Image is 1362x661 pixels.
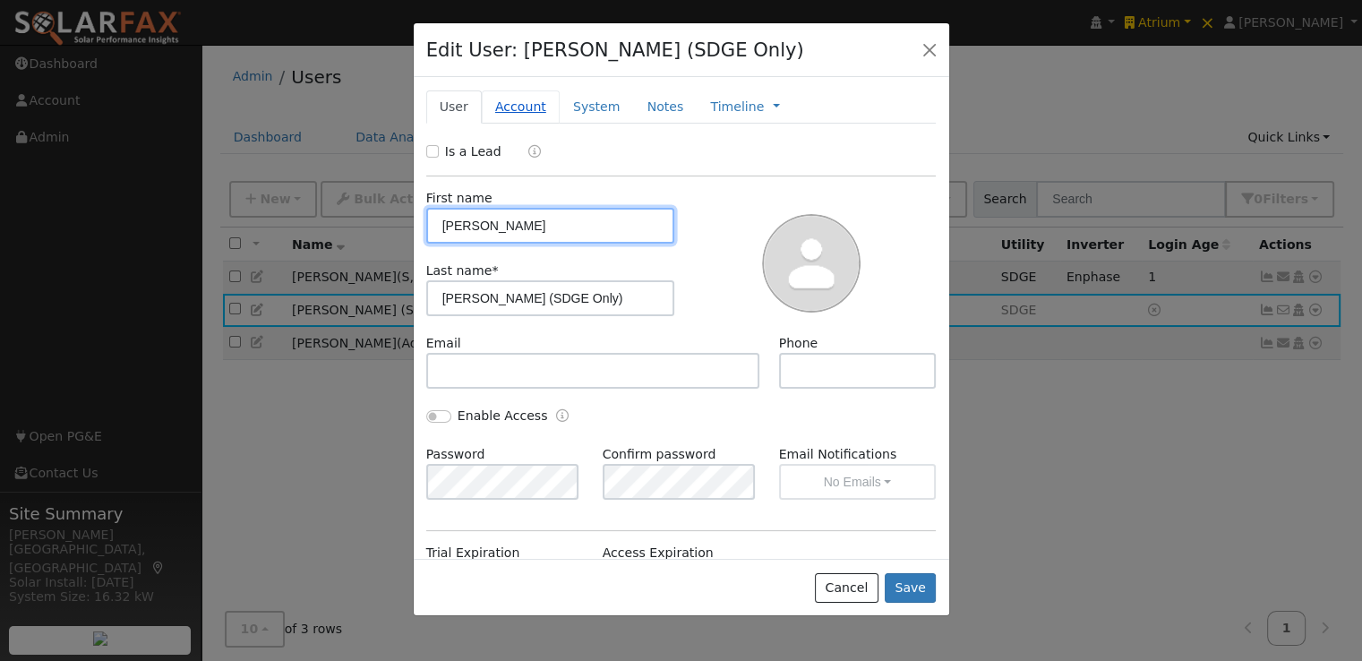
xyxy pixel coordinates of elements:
label: Enable Access [458,407,548,425]
label: Is a Lead [445,142,501,161]
h4: Edit User: [PERSON_NAME] (SDGE Only) [426,36,804,64]
a: Enable Access [556,407,569,427]
a: Account [482,90,560,124]
input: Is a Lead [426,145,439,158]
label: Email Notifications [779,445,937,464]
label: Password [426,445,485,464]
label: Access Expiration [603,544,714,562]
a: User [426,90,482,124]
a: Lead [515,142,541,163]
button: Cancel [815,573,878,604]
label: Confirm password [603,445,716,464]
a: Notes [633,90,697,124]
label: First name [426,189,493,208]
a: System [560,90,634,124]
label: Email [426,334,461,353]
label: Trial Expiration [426,544,520,562]
button: Save [885,573,937,604]
label: Phone [779,334,818,353]
a: Timeline [710,98,764,116]
label: Last name [426,262,499,280]
span: Required [492,263,498,278]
